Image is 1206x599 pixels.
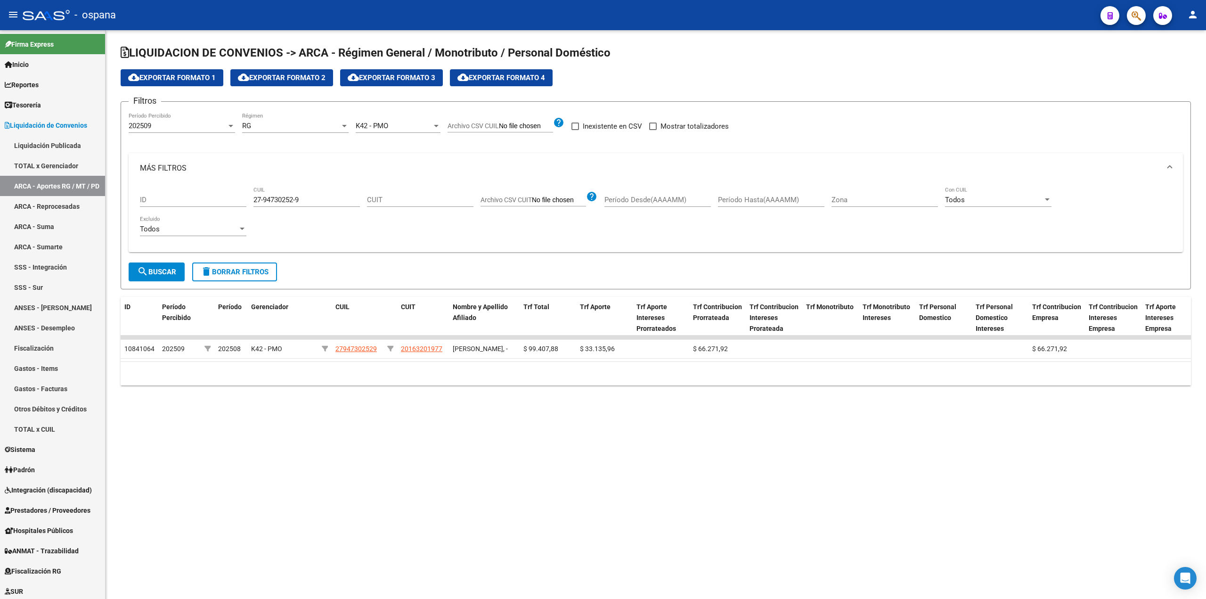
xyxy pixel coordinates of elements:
[457,72,469,83] mat-icon: cloud_download
[218,345,241,353] span: 202508
[5,59,29,70] span: Inicio
[230,69,333,86] button: Exportar Formato 2
[74,5,116,25] span: - ospana
[251,345,282,353] span: K42 - PMO
[121,297,158,338] datatable-header-cell: ID
[335,303,350,311] span: CUIL
[1174,567,1197,590] div: Open Intercom Messenger
[1032,303,1081,321] span: Trf Contribucion Empresa
[919,303,956,321] span: Trf Personal Domestico
[348,72,359,83] mat-icon: cloud_download
[251,303,288,311] span: Gerenciador
[129,153,1183,183] mat-expansion-panel-header: MÁS FILTROS
[976,303,1013,332] span: Trf Personal Domestico Intereses
[121,69,223,86] button: Exportar Formato 1
[583,121,642,132] span: Inexistente en CSV
[5,525,73,536] span: Hospitales Públicos
[802,297,859,338] datatable-header-cell: Trf Monotributo
[580,303,611,311] span: Trf Aporte
[162,303,191,321] span: Período Percibido
[693,345,728,353] span: $ 66.271,92
[238,74,326,82] span: Exportar Formato 2
[746,297,802,338] datatable-header-cell: Trf Contribucion Intereses Prorateada
[5,80,39,90] span: Reportes
[5,444,35,455] span: Sistema
[448,122,499,130] span: Archivo CSV CUIL
[238,72,249,83] mat-icon: cloud_download
[128,72,139,83] mat-icon: cloud_download
[806,303,854,311] span: Trf Monotributo
[124,303,130,311] span: ID
[553,117,564,128] mat-icon: help
[129,183,1183,253] div: MÁS FILTROS
[242,122,251,130] span: RG
[5,566,61,576] span: Fiscalización RG
[124,345,155,353] span: 10841064
[201,266,212,277] mat-icon: delete
[401,345,442,353] span: 20163201977
[481,196,532,204] span: Archivo CSV CUIT
[332,297,383,338] datatable-header-cell: CUIL
[397,297,449,338] datatable-header-cell: CUIT
[660,121,729,132] span: Mostrar totalizadores
[636,303,676,332] span: Trf Aporte Intereses Prorrateados
[580,345,615,353] span: $ 33.135,96
[247,297,318,338] datatable-header-cell: Gerenciador
[218,303,242,311] span: Período
[450,69,553,86] button: Exportar Formato 4
[689,297,746,338] datatable-header-cell: Trf Contribucion Prorrateada
[1145,303,1176,332] span: Trf Aporte Intereses Empresa
[356,122,388,130] span: K42 - PMO
[5,546,79,556] span: ANMAT - Trazabilidad
[192,263,277,281] button: Borrar Filtros
[5,39,54,49] span: Firma Express
[449,297,520,338] datatable-header-cell: Nombre y Apellido Afiliado
[586,191,597,202] mat-icon: help
[129,94,161,107] h3: Filtros
[457,74,545,82] span: Exportar Formato 4
[137,268,176,276] span: Buscar
[201,268,269,276] span: Borrar Filtros
[1187,9,1198,20] mat-icon: person
[1028,297,1085,338] datatable-header-cell: Trf Contribucion Empresa
[972,297,1028,338] datatable-header-cell: Trf Personal Domestico Intereses
[162,345,185,353] span: 202509
[1032,345,1067,353] span: $ 66.271,92
[5,120,87,131] span: Liquidación de Convenios
[140,163,1160,173] mat-panel-title: MÁS FILTROS
[401,303,416,311] span: CUIT
[129,122,151,130] span: 202509
[915,297,972,338] datatable-header-cell: Trf Personal Domestico
[5,586,23,597] span: SUR
[1085,297,1141,338] datatable-header-cell: Trf Contribucion Intereses Empresa
[863,303,910,321] span: Trf Monotributo Intereses
[5,100,41,110] span: Tesorería
[158,297,201,338] datatable-header-cell: Período Percibido
[453,345,508,353] span: [PERSON_NAME], -
[499,122,553,131] input: Archivo CSV CUIL
[520,297,576,338] datatable-header-cell: Trf Total
[348,74,435,82] span: Exportar Formato 3
[5,505,90,516] span: Prestadores / Proveedores
[576,297,633,338] datatable-header-cell: Trf Aporte
[453,303,508,321] span: Nombre y Apellido Afiliado
[633,297,689,338] datatable-header-cell: Trf Aporte Intereses Prorrateados
[128,74,216,82] span: Exportar Formato 1
[8,9,19,20] mat-icon: menu
[5,465,35,475] span: Padrón
[523,303,549,311] span: Trf Total
[214,297,247,338] datatable-header-cell: Período
[532,196,586,205] input: Archivo CSV CUIT
[859,297,915,338] datatable-header-cell: Trf Monotributo Intereses
[137,266,148,277] mat-icon: search
[140,225,160,233] span: Todos
[121,46,611,59] span: LIQUIDACION DE CONVENIOS -> ARCA - Régimen General / Monotributo / Personal Doméstico
[5,485,92,495] span: Integración (discapacidad)
[693,303,742,321] span: Trf Contribucion Prorrateada
[129,263,185,281] button: Buscar
[750,303,799,332] span: Trf Contribucion Intereses Prorateada
[335,345,377,353] span: 27947302529
[340,69,443,86] button: Exportar Formato 3
[1089,303,1138,332] span: Trf Contribucion Intereses Empresa
[1141,297,1198,338] datatable-header-cell: Trf Aporte Intereses Empresa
